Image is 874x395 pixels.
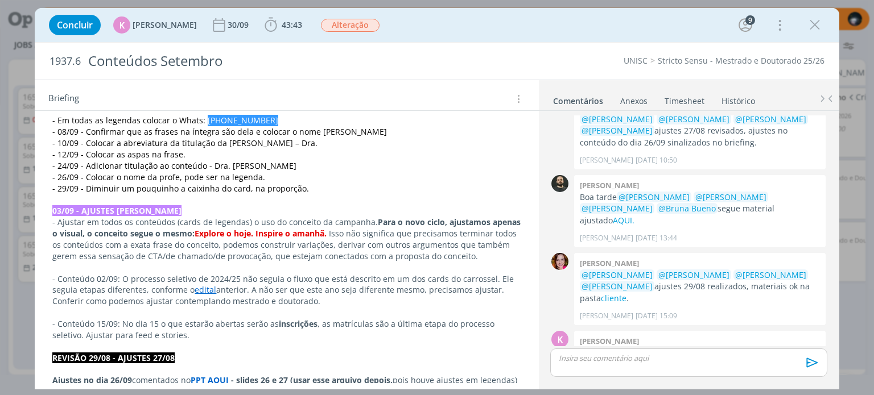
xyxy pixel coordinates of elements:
strong: 03/09 - AJUSTES [PERSON_NAME] [52,205,182,216]
span: @Bruna Bueno [658,203,716,214]
span: @[PERSON_NAME] [582,203,653,214]
strong: Ajustes no dia 26/09 [52,375,132,385]
strong: REVISÃO 29/08 - AJUSTES 27/08 [52,352,175,363]
strong: Para o novo ciclo, ajustamos apenas o visual, o conceito segue o mesmo: [52,217,523,239]
p: [PERSON_NAME] [580,155,633,165]
span: - 26/09 - Colocar o nome da profe, pode ser na legenda. [52,172,265,182]
div: dialog [35,8,839,389]
a: AQUI. [613,215,634,226]
p: - Conteúdo 02/09: O processo seletivo de 2024/25 não seguia o fluxo que está descrito em um dos c... [52,273,521,307]
span: @[PERSON_NAME] [582,281,653,292]
span: [DATE] 10:50 [636,155,677,165]
button: 43:43 [262,16,305,34]
b: [PERSON_NAME] [580,180,639,190]
a: cliente [601,293,626,303]
strong: - slides 26 e 27 (usar esse arquivo depois, [231,375,393,385]
b: [PERSON_NAME] [580,258,639,268]
b: [PERSON_NAME] [580,336,639,346]
span: @[PERSON_NAME] [582,269,653,280]
a: UNISC [624,55,648,66]
button: 9 [736,16,755,34]
span: @[PERSON_NAME] [658,114,729,124]
span: @[PERSON_NAME] [582,114,653,124]
p: - Ajustar em todos os conteúdos (cards de legendas) o uso do conceito da campanha. Isso não signi... [52,217,521,262]
span: Concluir [57,20,93,30]
a: PPT AQUI [191,375,229,385]
a: Comentários [553,90,604,107]
span: [DATE] 13:44 [636,233,677,243]
span: - 08/09 - Confirmar que as frases na íntegra são dela e colocar o nome [PERSON_NAME] [52,126,387,137]
span: Briefing [48,92,79,106]
strong: inscrições [279,318,318,329]
a: edital [195,284,216,295]
span: - Em todas as legendas colocar o Whats: [PHONE_NUMBER] [52,115,278,126]
span: - 24/09 - Adicionar titulação ao conteúdo - Dra. [PERSON_NAME] [52,160,296,171]
span: @[PERSON_NAME] [695,192,766,202]
span: Alteração [321,19,380,32]
p: [PERSON_NAME] [580,233,633,243]
strong: Explore o hoje. Inspire o amanhã. [195,228,327,239]
div: K [113,16,130,34]
p: - Conteúdo 15/09: No dia 15 o que estarão abertas serão as , as matrículas são a última etapa do ... [52,318,521,341]
span: 1937.6 [50,55,81,68]
p: [PERSON_NAME] [580,311,633,321]
div: Anexos [620,95,648,107]
img: B [551,253,568,270]
a: Histórico [721,90,756,107]
span: @[PERSON_NAME] [619,192,690,202]
div: Conteúdos Setembro [83,47,497,75]
span: @[PERSON_NAME] [735,269,806,280]
button: Alteração [320,18,380,32]
div: K [551,331,568,348]
p: comentados no pois houve ajustes em legendas) [52,375,521,386]
div: 30/09 [228,21,251,29]
img: P [551,175,568,192]
span: - 10/09 - Colocar a abreviatura da titulação da [PERSON_NAME] – Dra. [52,138,318,148]
a: Timesheet [664,90,705,107]
div: 9 [745,15,755,25]
span: @[PERSON_NAME] [658,269,729,280]
p: ajustes 29/08 realizados, materiais ok na pasta . [580,269,820,304]
p: Boa tarde segue material ajustado [580,192,820,226]
button: Concluir [49,15,101,35]
button: K[PERSON_NAME] [113,16,197,34]
span: @[PERSON_NAME] [582,125,653,136]
span: - 12/09 - Colocar as aspas na frase. [52,149,185,160]
span: - 29/09 - Diminuir um pouquinho a caixinha do card, na proporção. [52,183,309,194]
span: 43:43 [282,19,302,30]
a: Stricto Sensu - Mestrado e Doutorado 25/26 [658,55,824,66]
span: [DATE] 15:09 [636,311,677,321]
p: ajustes 27/08 revisados, ajustes no conteúdo do dia 26/09 sinalizados no briefing. [580,114,820,148]
span: @[PERSON_NAME] [735,114,806,124]
span: [PERSON_NAME] [133,21,197,29]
